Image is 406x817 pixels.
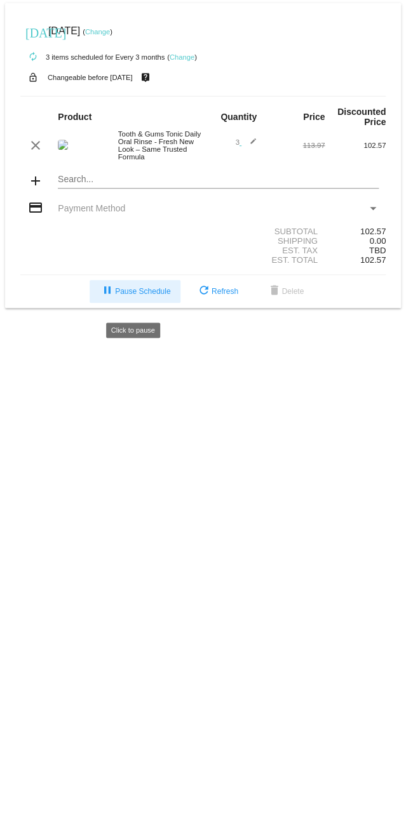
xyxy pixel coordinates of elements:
div: Shipping [203,236,325,246]
button: Delete [256,280,314,303]
input: Search... [58,175,378,185]
a: Change [170,53,194,61]
div: Est. Total [203,255,325,265]
mat-icon: delete [266,284,281,299]
mat-icon: lock_open [25,69,41,86]
button: Refresh [186,280,248,303]
strong: Quantity [220,112,257,122]
span: Refresh [196,287,238,296]
mat-icon: pause [100,284,115,299]
mat-icon: autorenew [25,50,41,65]
div: Tooth & Gums Tonic Daily Oral Rinse - Fresh New Look – Same Trusted Formula [112,130,203,161]
span: TBD [369,246,386,255]
small: ( ) [83,28,112,36]
mat-icon: edit [241,138,257,153]
div: 102.57 [325,227,386,236]
a: Change [85,28,110,36]
small: ( ) [167,53,197,61]
mat-icon: [DATE] [25,24,41,39]
span: Delete [266,287,304,296]
span: Pause Schedule [100,287,170,296]
img: Single-New-Tonic-Bottle.png [58,140,68,150]
div: 113.97 [264,142,325,149]
button: Pause Schedule [90,280,180,303]
mat-icon: clear [28,138,43,153]
span: 0.00 [369,236,386,246]
small: Changeable before [DATE] [48,74,133,81]
span: 102.57 [360,255,386,265]
strong: Price [303,112,325,122]
mat-icon: live_help [137,69,152,86]
div: Est. Tax [203,246,325,255]
span: Payment Method [58,203,125,213]
mat-icon: credit_card [28,200,43,215]
small: 3 items scheduled for Every 3 months [20,53,165,61]
span: 3 [235,138,257,146]
mat-icon: add [28,173,43,189]
mat-icon: refresh [196,284,212,299]
mat-select: Payment Method [58,203,378,213]
div: 102.57 [325,142,386,149]
strong: Discounted Price [337,107,386,127]
div: Subtotal [203,227,325,236]
strong: Product [58,112,91,122]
